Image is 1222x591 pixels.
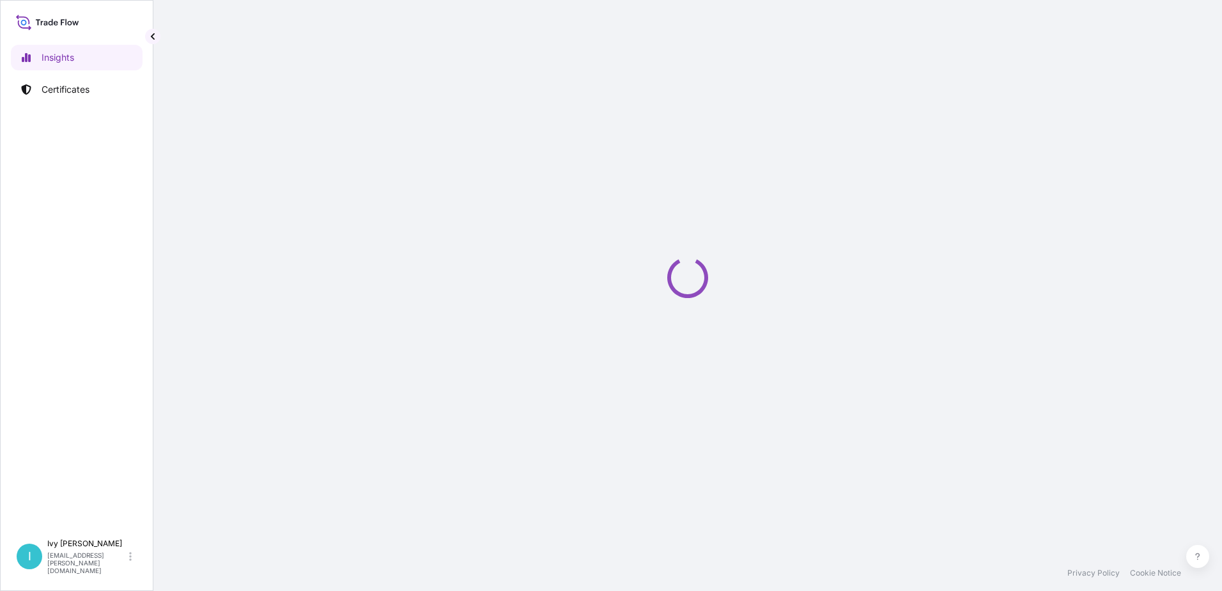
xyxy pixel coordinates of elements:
[42,83,89,96] p: Certificates
[47,551,127,574] p: [EMAIL_ADDRESS][PERSON_NAME][DOMAIN_NAME]
[28,550,31,563] span: I
[47,539,127,549] p: Ivy [PERSON_NAME]
[1067,568,1120,578] a: Privacy Policy
[1130,568,1181,578] a: Cookie Notice
[11,45,143,70] a: Insights
[42,51,74,64] p: Insights
[11,77,143,102] a: Certificates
